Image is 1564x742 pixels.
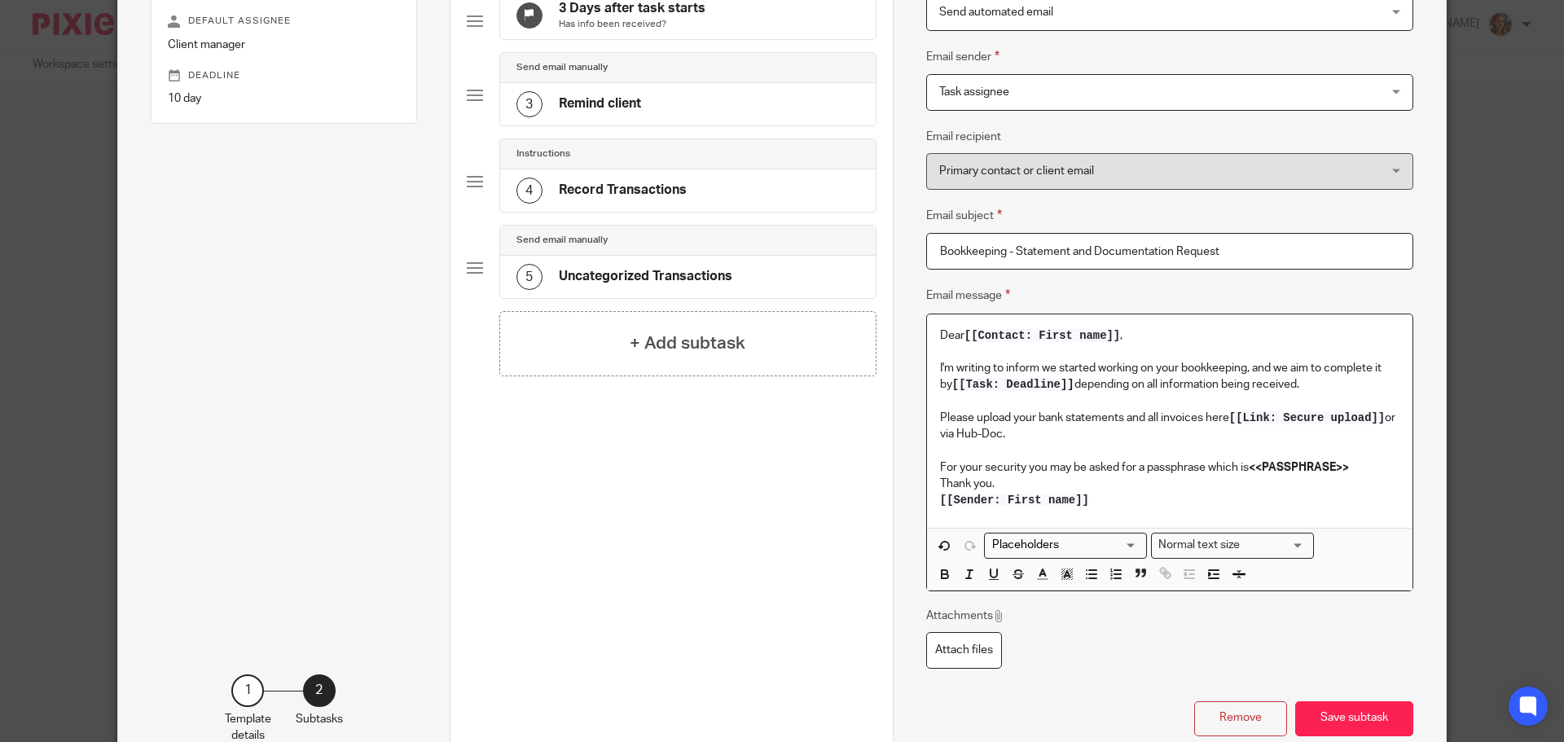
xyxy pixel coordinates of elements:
[516,234,608,247] h4: Send email manually
[964,329,1120,342] span: [[Contact: First name]]
[940,476,1399,492] p: Thank you.
[516,61,608,74] h4: Send email manually
[168,37,400,53] p: Client manager
[984,533,1147,558] div: Placeholders
[1245,537,1304,554] input: Search for option
[940,494,1089,507] span: [[Sender: First name]]
[1249,462,1349,473] strong: <<PASSPHRASE>>
[926,286,1010,305] label: Email message
[926,608,1005,624] p: Attachments
[559,95,641,112] h4: Remind client
[1155,537,1244,554] span: Normal text size
[516,264,543,290] div: 5
[1151,533,1314,558] div: Search for option
[516,147,570,160] h4: Instructions
[559,18,705,31] p: Has info been received?
[940,360,1399,393] p: I'm writing to inform we started working on your bookkeeping, and we aim to complete it by depend...
[630,331,745,356] h4: + Add subtask
[940,327,1399,344] p: Dear ,
[926,129,1001,145] label: Email recipient
[168,69,400,82] p: Deadline
[940,459,1399,476] p: For your security you may be asked for a passphrase which is
[1229,411,1385,424] span: [[Link: Secure upload]]
[1151,533,1314,558] div: Text styles
[986,537,1137,554] input: Search for option
[940,410,1399,443] p: Please upload your bank statements and all invoices here or via Hub-Doc.
[939,165,1094,177] span: Primary contact or client email
[1194,701,1287,736] button: Remove
[939,7,1053,18] span: Send automated email
[926,47,999,66] label: Email sender
[952,378,1074,391] span: [[Task: Deadline]]
[516,178,543,204] div: 4
[926,206,1002,225] label: Email subject
[1295,701,1413,736] button: Save subtask
[231,674,264,707] div: 1
[296,711,343,727] p: Subtasks
[926,632,1002,669] label: Attach files
[559,182,687,199] h4: Record Transactions
[168,15,400,28] p: Default assignee
[559,268,732,285] h4: Uncategorized Transactions
[303,674,336,707] div: 2
[926,233,1413,270] input: Subject
[516,91,543,117] div: 3
[939,86,1009,98] span: Task assignee
[168,90,400,107] p: 10 day
[984,533,1147,558] div: Search for option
